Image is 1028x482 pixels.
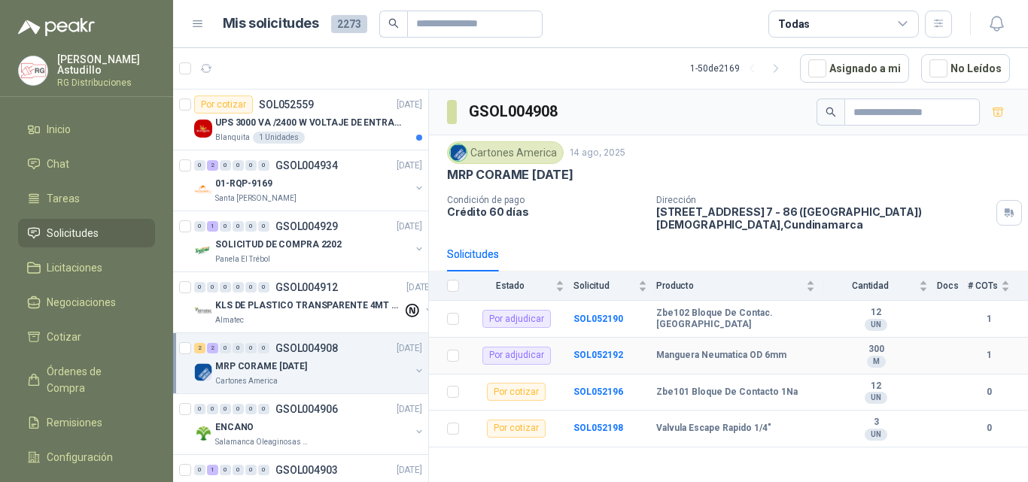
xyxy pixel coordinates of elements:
[397,341,422,356] p: [DATE]
[19,56,47,85] img: Company Logo
[447,167,573,183] p: MRP CORAME [DATE]
[18,150,155,178] a: Chat
[824,344,928,356] b: 300
[220,465,231,475] div: 0
[47,363,141,396] span: Órdenes de Compra
[215,177,272,191] p: 01-RQP-9169
[573,387,623,397] a: SOL052196
[656,205,990,231] p: [STREET_ADDRESS] 7 - 86 ([GEOGRAPHIC_DATA]) [DEMOGRAPHIC_DATA] , Cundinamarca
[47,259,102,276] span: Licitaciones
[47,414,102,431] span: Remisiones
[573,271,656,301] th: Solicitud
[968,271,1028,301] th: # COTs
[258,221,269,232] div: 0
[207,465,218,475] div: 1
[778,16,810,32] div: Todas
[18,18,95,36] img: Logo peakr
[447,141,564,164] div: Cartones America
[656,195,990,205] p: Dirección
[47,190,80,207] span: Tareas
[450,144,467,161] img: Company Logo
[47,121,71,138] span: Inicio
[968,421,1010,435] b: 0
[194,217,425,265] a: 0 1 0 0 0 0 GSOL004929[DATE] Company LogoSOLICITUD DE COMPRA 2202Panela El Trébol
[487,420,546,438] div: Por cotizar
[245,465,257,475] div: 0
[468,271,573,301] th: Estado
[258,404,269,414] div: 0
[800,54,909,83] button: Asignado a mi
[331,15,367,33] span: 2273
[194,120,212,138] img: Company Logo
[388,18,399,29] span: search
[233,221,244,232] div: 0
[824,380,928,393] b: 12
[406,280,432,295] p: [DATE]
[275,160,338,171] p: GSOL004934
[57,78,155,87] p: RG Distribuciones
[47,225,99,241] span: Solicitudes
[215,314,244,326] p: Almatec
[656,350,786,362] b: Manguera Neumatica OD 6mm
[220,343,231,353] div: 0
[397,220,422,234] p: [DATE]
[215,420,254,435] p: ENCANO
[469,100,560,123] h3: GSOL004908
[194,343,205,353] div: 2
[275,465,338,475] p: GSOL004903
[656,308,815,331] b: Zbe102 Bloque De Contac. [GEOGRAPHIC_DATA]
[447,205,644,218] p: Crédito 60 días
[968,348,1010,362] b: 1
[656,271,824,301] th: Producto
[18,323,155,351] a: Cotizar
[215,299,403,313] p: KLS DE PLASTICO TRANSPARENTE 4MT CAL 4 Y CINTA TRA
[397,98,422,112] p: [DATE]
[865,392,887,404] div: UN
[18,408,155,437] a: Remisiones
[275,282,338,293] p: GSOL004912
[47,449,113,465] span: Configuración
[18,115,155,144] a: Inicio
[194,180,212,199] img: Company Logo
[573,314,623,324] b: SOL052190
[968,280,998,291] span: # COTs
[223,13,319,35] h1: Mis solicitudes
[656,280,803,291] span: Producto
[18,219,155,247] a: Solicitudes
[194,221,205,232] div: 0
[824,280,916,291] span: Cantidad
[215,192,297,205] p: Santa [PERSON_NAME]
[194,282,205,293] div: 0
[573,423,623,433] a: SOL052198
[656,387,798,399] b: Zbe101 Bloque De Contacto 1Na
[482,347,551,365] div: Por adjudicar
[215,253,270,265] p: Panela El Trébol
[258,160,269,171] div: 0
[245,404,257,414] div: 0
[57,54,155,75] p: [PERSON_NAME] Astudillo
[573,350,623,360] a: SOL052192
[194,95,253,114] div: Por cotizar
[447,195,644,205] p: Condición de pago
[233,160,244,171] div: 0
[865,319,887,331] div: UN
[215,238,342,252] p: SOLICITUD DE COMPRA 2202
[482,310,551,328] div: Por adjudicar
[47,294,116,311] span: Negociaciones
[18,288,155,317] a: Negociaciones
[275,404,338,414] p: GSOL004906
[487,383,546,401] div: Por cotizar
[275,343,338,353] p: GSOL004908
[47,329,81,345] span: Cotizar
[245,282,257,293] div: 0
[194,302,212,320] img: Company Logo
[194,278,435,326] a: 0 0 0 0 0 0 GSOL004912[DATE] Company LogoKLS DE PLASTICO TRANSPARENTE 4MT CAL 4 Y CINTA TRAAlmatec
[921,54,1010,83] button: No Leídos
[824,417,928,429] b: 3
[194,339,425,387] a: 2 2 0 0 0 0 GSOL004908[DATE] Company LogoMRP CORAME [DATE]Cartones America
[573,280,635,291] span: Solicitud
[258,282,269,293] div: 0
[570,146,625,160] p: 14 ago, 2025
